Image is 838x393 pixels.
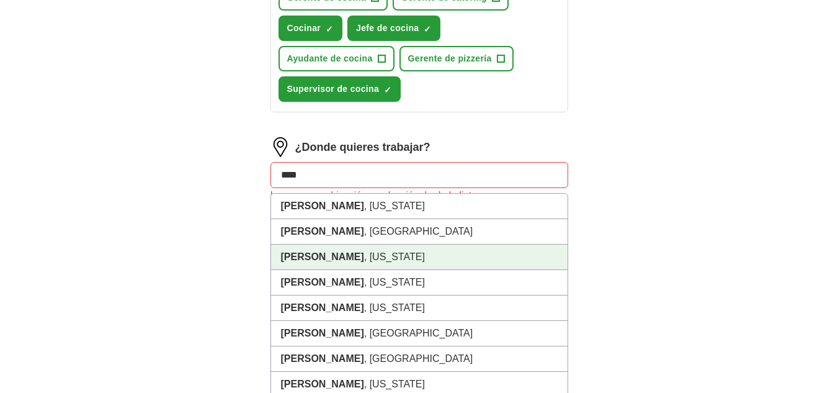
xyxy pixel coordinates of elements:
font: , [GEOGRAPHIC_DATA] [364,328,473,338]
img: location.png [270,137,290,157]
font: , [GEOGRAPHIC_DATA] [364,353,473,364]
font: Cocinar [287,23,321,33]
font: [PERSON_NAME] [281,302,364,313]
button: Gerente de pizzería [399,46,514,71]
font: ✓ [424,24,431,34]
font: ✓ [384,85,391,95]
font: Ayudante de cocina [287,53,373,63]
font: [PERSON_NAME] [281,379,364,389]
font: [PERSON_NAME] [281,226,364,237]
font: Ingrese una ubicación y selecciónela de la lista, o [PERSON_NAME] para roles completamente remotos [270,190,508,215]
font: , [GEOGRAPHIC_DATA] [364,226,473,237]
font: Jefe de cocina [356,23,419,33]
font: ✓ [326,24,333,34]
font: ¿Donde quieres trabajar? [295,141,430,153]
font: , [US_STATE] [364,251,425,262]
font: , [US_STATE] [364,379,425,389]
font: , [US_STATE] [364,277,425,287]
font: , [US_STATE] [364,201,425,211]
button: Ayudante de cocina [279,46,394,71]
font: [PERSON_NAME] [281,201,364,211]
button: Supervisor de cocina✓ [279,76,401,102]
font: Gerente de pizzería [408,53,492,63]
font: , [US_STATE] [364,302,425,313]
font: [PERSON_NAME] [281,251,364,262]
button: Jefe de cocina✓ [347,16,440,41]
font: [PERSON_NAME] [281,353,364,364]
font: [PERSON_NAME] [281,277,364,287]
button: Cocinar✓ [279,16,343,41]
font: Supervisor de cocina [287,84,380,94]
font: [PERSON_NAME] [281,328,364,338]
